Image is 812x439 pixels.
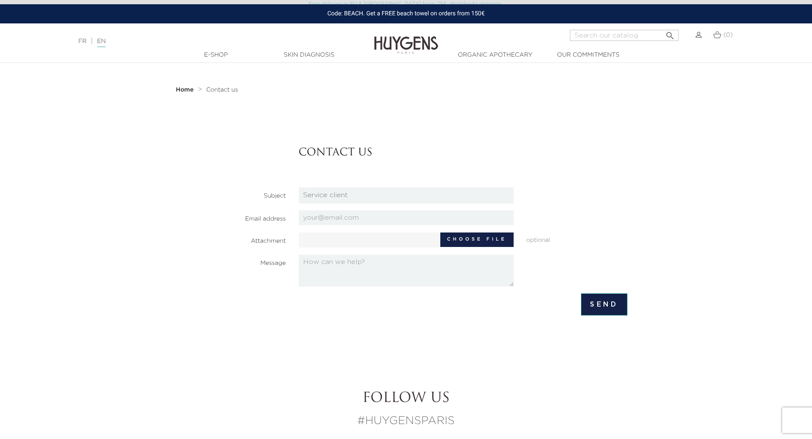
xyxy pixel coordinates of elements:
a: Skin Diagnosis [266,51,352,60]
a: Home [176,86,196,93]
button:  [662,27,678,39]
div: | [74,36,332,46]
input: your@email.com [299,210,514,225]
input: Send [581,293,627,316]
a: Contact us [206,86,238,93]
label: Attachment [179,232,292,246]
a: Our commitments [546,51,631,60]
h2: Follow us [170,390,643,407]
h3: Contact us [299,147,627,159]
label: Subject [179,187,292,201]
a: Organic Apothecary [453,51,538,60]
span: optional [520,232,634,245]
input: Search [570,30,679,41]
a: E-Shop [173,51,259,60]
label: Email address [179,210,292,224]
strong: Home [176,87,194,93]
img: Huygens [374,23,438,55]
a: EN [97,38,106,47]
label: Message [179,255,292,268]
a: FR [78,38,87,44]
i:  [665,28,675,38]
span: (0) [723,32,733,38]
p: #HUYGENSPARIS [170,413,643,430]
